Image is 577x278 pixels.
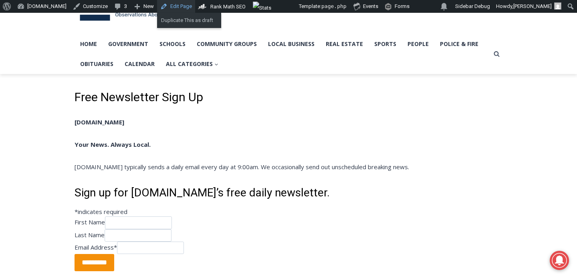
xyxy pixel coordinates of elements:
[262,34,320,54] a: Local Business
[253,2,298,11] img: Views over 48 hours. Click for more Jetpack Stats.
[160,54,224,74] button: Child menu of All Categories
[119,54,160,74] a: Calendar
[191,34,262,54] a: Community Groups
[320,34,369,54] a: Real Estate
[103,34,154,54] a: Government
[434,34,484,54] a: Police & Fire
[75,184,502,201] h2: Sign up for [DOMAIN_NAME]’s free daily newsletter.
[75,90,502,104] h1: Free Newsletter Sign Up
[402,34,434,54] a: People
[154,34,191,54] a: Schools
[75,243,117,251] label: Email Address
[75,207,502,216] div: indicates required
[513,3,552,9] span: [PERSON_NAME]
[75,118,124,126] strong: [DOMAIN_NAME]
[75,54,119,74] a: Obituaries
[157,15,221,26] a: Duplicate This as draft
[369,34,402,54] a: Sports
[321,3,347,9] span: page.php
[75,34,490,74] nav: Primary Navigation
[75,140,151,148] strong: Your News. Always Local.
[210,4,246,10] span: Rank Math SEO
[75,231,105,239] label: Last Name
[75,162,502,172] p: [DOMAIN_NAME] typically sends a daily email every day at 9:00am. We occasionally send out unsched...
[490,48,502,60] button: View Search Form
[75,218,105,226] label: First Name
[75,34,103,54] a: Home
